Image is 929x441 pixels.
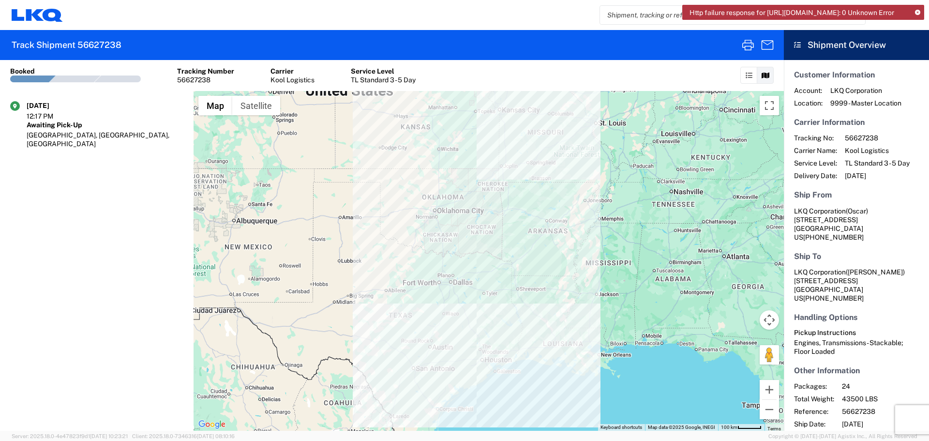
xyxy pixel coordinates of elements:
[600,424,642,431] button: Keyboard shortcuts
[27,101,75,110] div: [DATE]
[90,433,128,439] span: [DATE] 10:23:21
[794,146,837,155] span: Carrier Name:
[270,76,315,84] div: Kool Logistics
[846,207,868,215] span: (Oscar)
[12,433,128,439] span: Server: 2025.18.0-4e47823f9d1
[27,121,183,129] div: Awaiting Pick-Up
[196,418,228,431] img: Google
[794,99,823,107] span: Location:
[197,433,235,439] span: [DATE] 08:10:16
[600,6,851,24] input: Shipment, tracking or reference number
[351,67,416,76] div: Service Level
[351,76,416,84] div: TL Standard 3 - 5 Day
[794,420,834,428] span: Ship Date:
[794,159,837,167] span: Service Level:
[794,329,919,337] h6: Pickup Instructions
[794,313,919,322] h5: Handling Options
[845,159,910,167] span: TL Standard 3 - 5 Day
[10,67,35,76] div: Booked
[803,233,864,241] span: [PHONE_NUMBER]
[794,395,834,403] span: Total Weight:
[794,207,846,215] span: LKQ Corporation
[794,207,919,242] address: [GEOGRAPHIC_DATA] US
[768,432,917,441] span: Copyright © [DATE]-[DATE] Agistix Inc., All Rights Reserved
[794,134,837,142] span: Tracking No:
[760,96,779,115] button: Toggle fullscreen view
[794,86,823,95] span: Account:
[830,99,901,107] span: 9999 - Master Location
[270,67,315,76] div: Carrier
[12,39,121,51] h2: Track Shipment 56627238
[845,146,910,155] span: Kool Logistics
[794,366,919,375] h5: Other Information
[842,407,925,416] span: 56627238
[794,171,837,180] span: Delivery Date:
[198,96,232,115] button: Show street map
[196,418,228,431] a: Open this area in Google Maps (opens a new window)
[794,407,834,416] span: Reference:
[760,310,779,330] button: Map camera controls
[648,425,715,430] span: Map data ©2025 Google, INEGI
[177,67,234,76] div: Tracking Number
[842,382,925,391] span: 24
[794,338,919,356] div: Engines, Transmissions - Stackable; Floor Loaded
[784,30,929,60] header: Shipment Overview
[232,96,280,115] button: Show satellite imagery
[842,420,925,428] span: [DATE]
[846,268,905,276] span: ([PERSON_NAME])
[845,171,910,180] span: [DATE]
[718,424,764,431] button: Map Scale: 100 km per 46 pixels
[794,216,858,224] span: [STREET_ADDRESS]
[803,294,864,302] span: [PHONE_NUMBER]
[760,345,779,365] button: Drag Pegman onto the map to open Street View
[760,380,779,399] button: Zoom in
[842,395,925,403] span: 43500 LBS
[794,190,919,199] h5: Ship From
[27,112,75,121] div: 12:17 PM
[830,86,901,95] span: LKQ Corporation
[689,8,894,17] span: Http failure response for [URL][DOMAIN_NAME]: 0 Unknown Error
[794,382,834,391] span: Packages:
[760,400,779,419] button: Zoom out
[132,433,235,439] span: Client: 2025.18.0-7346316
[845,134,910,142] span: 56627238
[721,425,737,430] span: 100 km
[794,70,919,79] h5: Customer Information
[794,118,919,127] h5: Carrier Information
[794,268,905,285] span: LKQ Corporation [STREET_ADDRESS]
[177,76,234,84] div: 56627238
[794,268,919,303] address: [GEOGRAPHIC_DATA] US
[27,131,183,148] div: [GEOGRAPHIC_DATA], [GEOGRAPHIC_DATA], [GEOGRAPHIC_DATA]
[767,426,781,431] a: Terms
[794,252,919,261] h5: Ship To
